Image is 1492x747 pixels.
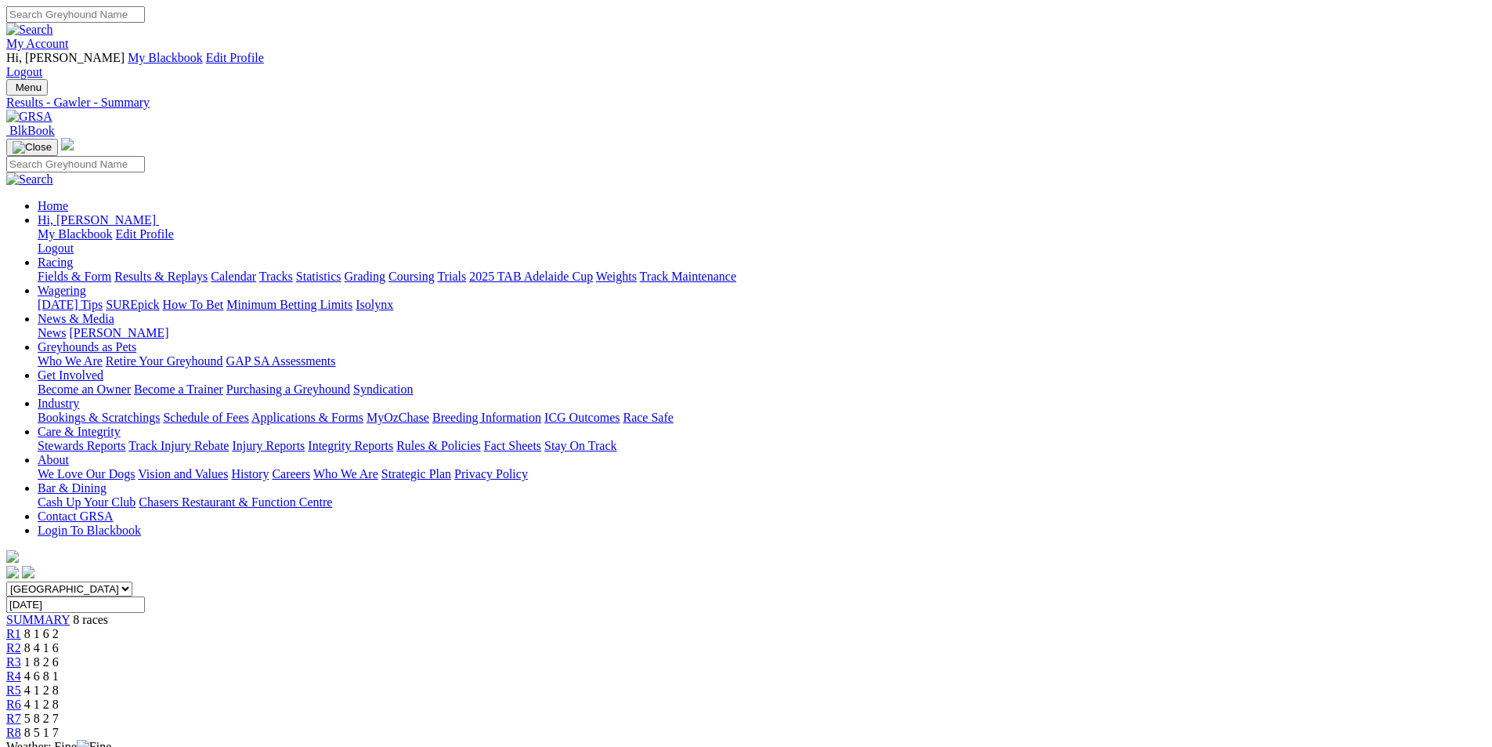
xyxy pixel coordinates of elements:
[38,354,1486,368] div: Greyhounds as Pets
[6,669,21,683] a: R4
[308,439,393,452] a: Integrity Reports
[596,270,637,283] a: Weights
[38,213,156,227] span: Hi, [PERSON_NAME]
[24,712,59,725] span: 5 8 2 7
[6,627,21,640] a: R1
[38,383,131,396] a: Become an Owner
[24,627,59,640] span: 8 1 6 2
[381,467,451,480] a: Strategic Plan
[9,124,55,137] span: BlkBook
[432,411,541,424] a: Breeding Information
[24,684,59,697] span: 4 1 2 8
[106,354,223,368] a: Retire Your Greyhound
[6,698,21,711] span: R6
[259,270,293,283] a: Tracks
[6,156,145,172] input: Search
[356,298,393,311] a: Isolynx
[38,495,1486,509] div: Bar & Dining
[454,467,528,480] a: Privacy Policy
[38,326,1486,340] div: News & Media
[38,312,114,325] a: News & Media
[38,495,135,509] a: Cash Up Your Club
[106,298,159,311] a: SUREpick
[211,270,256,283] a: Calendar
[16,82,42,93] span: Menu
[38,425,121,438] a: Care & Integrity
[22,566,34,578] img: twitter.svg
[38,213,159,227] a: Hi, [PERSON_NAME]
[6,51,1486,79] div: My Account
[623,411,673,424] a: Race Safe
[6,566,19,578] img: facebook.svg
[163,411,248,424] a: Schedule of Fees
[38,383,1486,397] div: Get Involved
[296,270,341,283] a: Statistics
[544,439,616,452] a: Stay On Track
[345,270,385,283] a: Grading
[38,453,69,466] a: About
[251,411,363,424] a: Applications & Forms
[6,613,70,626] a: SUMMARY
[6,51,125,64] span: Hi, [PERSON_NAME]
[38,199,68,212] a: Home
[226,383,350,396] a: Purchasing a Greyhound
[226,298,352,311] a: Minimum Betting Limits
[38,411,160,424] a: Bookings & Scratchings
[469,270,593,283] a: 2025 TAB Adelaide Cup
[6,712,21,725] span: R7
[38,227,113,241] a: My Blackbook
[38,439,125,452] a: Stewards Reports
[6,550,19,563] img: logo-grsa-white.png
[138,467,228,480] a: Vision and Values
[396,439,481,452] a: Rules & Policies
[139,495,332,509] a: Chasers Restaurant & Function Centre
[38,340,136,354] a: Greyhounds as Pets
[38,298,1486,312] div: Wagering
[353,383,413,396] a: Syndication
[437,270,466,283] a: Trials
[206,51,264,64] a: Edit Profile
[38,397,79,410] a: Industry
[114,270,208,283] a: Results & Replays
[6,96,1486,110] a: Results - Gawler - Summary
[6,110,52,124] img: GRSA
[24,641,59,655] span: 8 4 1 6
[38,256,73,269] a: Racing
[6,65,42,78] a: Logout
[38,354,103,368] a: Who We Are
[38,439,1486,453] div: Care & Integrity
[73,613,108,626] span: 8 races
[6,6,145,23] input: Search
[6,79,48,96] button: Toggle navigation
[388,270,435,283] a: Coursing
[24,698,59,711] span: 4 1 2 8
[313,467,378,480] a: Who We Are
[38,411,1486,425] div: Industry
[38,481,107,495] a: Bar & Dining
[6,597,145,613] input: Select date
[6,684,21,697] a: R5
[128,51,203,64] a: My Blackbook
[6,172,53,187] img: Search
[272,467,310,480] a: Careers
[69,326,168,339] a: [PERSON_NAME]
[128,439,229,452] a: Track Injury Rebate
[232,439,305,452] a: Injury Reports
[13,141,52,154] img: Close
[134,383,223,396] a: Become a Trainer
[6,655,21,669] a: R3
[6,124,55,137] a: BlkBook
[24,726,59,739] span: 8 5 1 7
[484,439,541,452] a: Fact Sheets
[6,641,21,655] a: R2
[38,270,111,283] a: Fields & Form
[6,139,58,156] button: Toggle navigation
[6,726,21,739] a: R8
[38,298,103,311] a: [DATE] Tips
[38,227,1486,256] div: Hi, [PERSON_NAME]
